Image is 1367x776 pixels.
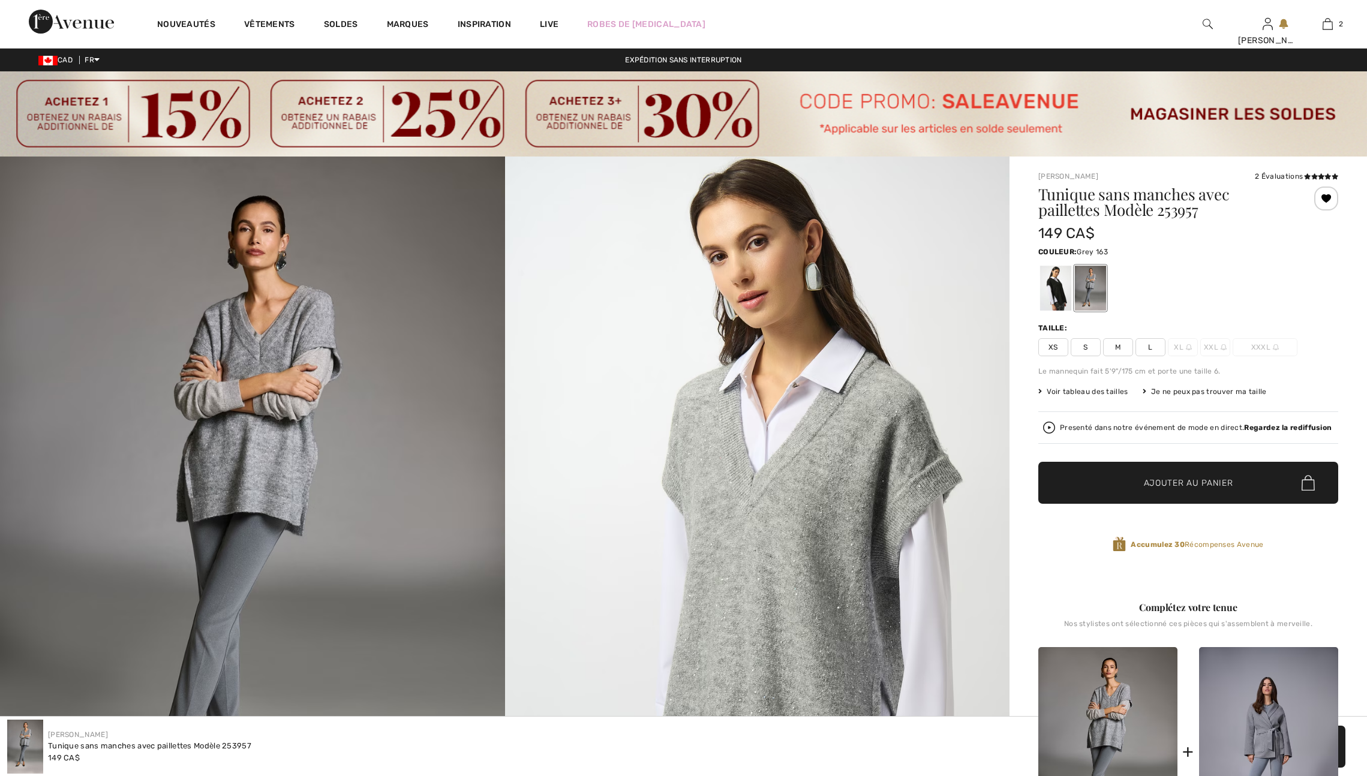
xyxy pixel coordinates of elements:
div: Le mannequin fait 5'9"/175 cm et porte une taille 6. [1038,366,1338,377]
div: 2 Évaluations [1255,171,1338,182]
a: [PERSON_NAME] [1038,172,1098,181]
img: Récompenses Avenue [1113,536,1126,552]
a: Nouveautés [157,19,215,32]
span: M [1103,338,1133,356]
span: Grey 163 [1077,248,1107,256]
div: Tunique sans manches avec paillettes Modèle 253957 [48,740,251,752]
span: XXL [1200,338,1230,356]
img: Mon panier [1323,17,1333,31]
div: Complétez votre tenue [1038,600,1338,615]
span: XXXL [1233,338,1297,356]
span: Voir tableau des tailles [1038,386,1128,397]
span: S [1071,338,1101,356]
span: FR [85,56,100,64]
img: 1ère Avenue [29,10,114,34]
span: L [1135,338,1165,356]
strong: Accumulez 30 [1131,540,1185,549]
img: ring-m.svg [1273,344,1279,350]
img: Mes infos [1263,17,1273,31]
a: Robes de [MEDICAL_DATA] [587,18,705,31]
span: XL [1168,338,1198,356]
span: Ajouter au panier [1144,477,1233,489]
span: Inspiration [458,19,511,32]
div: Grey 163 [1075,266,1106,311]
span: Couleur: [1038,248,1077,256]
img: ring-m.svg [1221,344,1227,350]
span: 2 [1339,19,1343,29]
span: CAD [38,56,77,64]
a: Se connecter [1263,18,1273,29]
strong: Regardez la rediffusion [1244,423,1332,432]
div: Noir [1040,266,1071,311]
button: Ajouter au panier [1038,462,1338,504]
img: recherche [1203,17,1213,31]
span: XS [1038,338,1068,356]
a: Live [540,18,558,31]
a: Marques [387,19,429,32]
a: Vêtements [244,19,295,32]
img: Canadian Dollar [38,56,58,65]
span: 149 CA$ [1038,225,1095,242]
div: Presenté dans notre événement de mode en direct. [1060,424,1332,432]
div: [PERSON_NAME] [1238,34,1297,47]
div: Je ne peux pas trouver ma taille [1143,386,1267,397]
img: Regardez la rediffusion [1043,422,1055,434]
img: Tunique sans manches avec paillettes mod&egrave;le 253957 [7,720,43,774]
img: Bag.svg [1302,476,1315,491]
div: Nos stylistes ont sélectionné ces pièces qui s'assemblent à merveille. [1038,619,1338,637]
img: ring-m.svg [1186,344,1192,350]
span: 149 CA$ [48,753,80,762]
h1: Tunique sans manches avec paillettes Modèle 253957 [1038,187,1288,218]
a: 2 [1298,17,1357,31]
a: [PERSON_NAME] [48,730,108,739]
a: Soldes [324,19,358,32]
div: + [1182,738,1194,765]
div: Taille: [1038,323,1069,333]
span: Récompenses Avenue [1131,539,1263,550]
